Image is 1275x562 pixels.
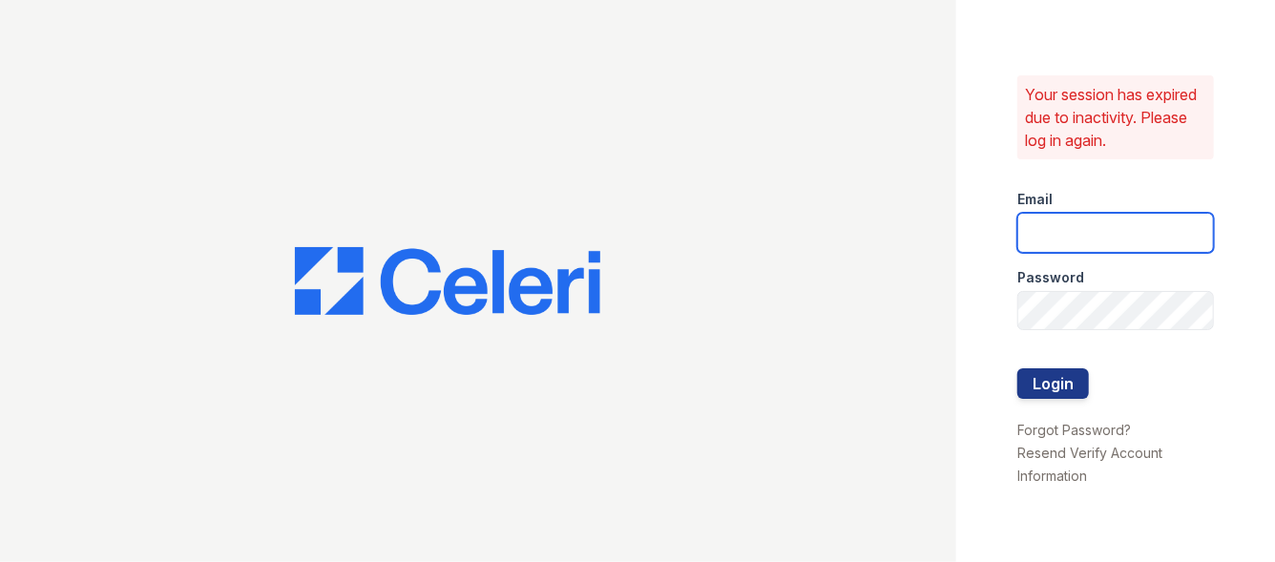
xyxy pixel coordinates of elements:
a: Forgot Password? [1017,422,1131,438]
a: Resend Verify Account Information [1017,445,1162,484]
img: CE_Logo_Blue-a8612792a0a2168367f1c8372b55b34899dd931a85d93a1a3d3e32e68fde9ad4.png [295,247,600,316]
button: Login [1017,368,1089,399]
label: Password [1017,268,1084,287]
label: Email [1017,190,1053,209]
p: Your session has expired due to inactivity. Please log in again. [1025,83,1206,152]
